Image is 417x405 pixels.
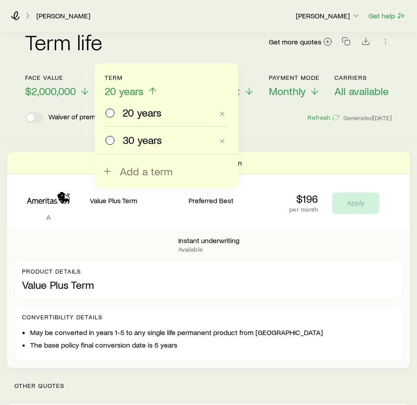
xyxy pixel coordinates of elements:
p: Value Plus Term [22,279,395,291]
button: CarriersAll available [334,74,403,98]
div: Term quotes [7,152,410,368]
p: Face value [25,74,90,81]
a: Download CSV [360,39,372,47]
p: Other Quotes [7,368,410,404]
p: per month [289,206,317,213]
span: 20 years [105,85,144,97]
p: Waiver of premium rider [48,112,122,123]
h2: Term life [25,31,102,52]
p: Payment Mode [269,74,320,81]
li: The base policy final conversion date is 5 years [30,340,395,349]
button: Term20 years [105,74,158,98]
p: A [14,213,83,222]
button: Apply [332,192,379,214]
p: Value Plus Term [90,196,181,205]
p: $196 [289,192,317,205]
button: Payment ModeMonthly [269,74,320,98]
span: Generated [343,114,392,122]
p: [PERSON_NAME] [296,11,360,20]
p: Available [178,246,239,253]
a: Get more quotes [268,37,333,47]
span: Get more quotes [269,38,321,45]
span: Monthly [269,85,306,97]
span: [DATE] [373,114,392,122]
p: Preferred Best [189,196,280,205]
span: $2,000,000 [25,85,76,97]
button: [PERSON_NAME] [295,11,361,22]
p: Product details [22,268,395,275]
a: [PERSON_NAME] [36,12,91,20]
p: Carriers [334,74,403,81]
span: All available [334,85,389,97]
button: Get help [368,11,406,21]
button: Face value$2,000,000 [25,74,90,98]
p: Instant underwriting [178,236,239,245]
li: May be converted in years 1-5 to any single life permanent product from [GEOGRAPHIC_DATA] [30,328,395,337]
p: Term [105,74,158,81]
p: Convertibility Details [22,314,395,321]
button: Refresh [307,113,339,122]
